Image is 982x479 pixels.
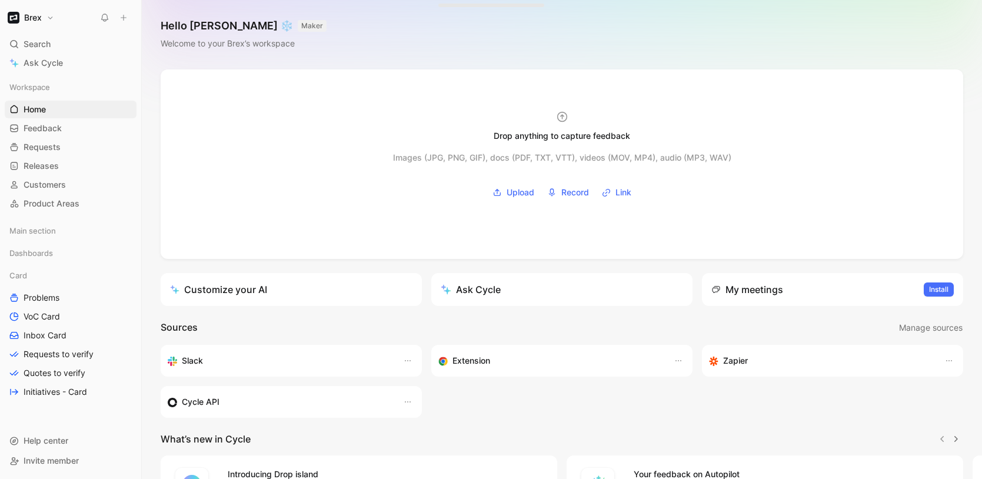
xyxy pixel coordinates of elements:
div: Drop anything to capture feedback [494,129,630,143]
span: Releases [24,160,59,172]
a: Initiatives - Card [5,383,137,401]
h3: Cycle API [182,395,219,409]
button: Upload [488,184,538,201]
div: Search [5,35,137,53]
button: View actions [120,330,132,341]
button: Link [598,184,635,201]
h2: Sources [161,320,198,335]
h3: Extension [452,354,490,368]
span: Ask Cycle [24,56,63,70]
img: Brex [8,12,19,24]
span: Requests [24,141,61,153]
span: Main section [9,225,56,237]
span: Quotes to verify [24,367,85,379]
a: Customize your AI [161,273,422,306]
div: Dashboards [5,244,137,262]
div: Workspace [5,78,137,96]
h3: Zapier [723,354,748,368]
div: Help center [5,432,137,450]
span: Upload [507,185,534,199]
a: Requests to verify [5,345,137,363]
span: Record [561,185,589,199]
div: My meetings [711,282,783,297]
div: Images (JPG, PNG, GIF), docs (PDF, TXT, VTT), videos (MOV, MP4), audio (MP3, WAV) [393,151,731,165]
h2: What’s new in Cycle [161,432,251,446]
span: Manage sources [899,321,963,335]
div: Docs, images, videos, audio files, links & more [446,6,501,10]
a: Ask Cycle [5,54,137,72]
span: Inbox Card [24,330,66,341]
a: Inbox Card [5,327,137,344]
button: View actions [120,311,132,322]
span: Problems [24,292,59,304]
div: Card [5,267,137,284]
h1: Hello [PERSON_NAME] ❄️ [161,19,327,33]
button: MAKER [298,20,327,32]
button: View actions [120,348,132,360]
button: Ask Cycle [431,273,693,306]
button: View actions [120,386,132,398]
button: Manage sources [898,320,963,335]
div: Sync customers & send feedback from custom sources. Get inspired by our favorite use case [168,395,391,409]
span: Home [24,104,46,115]
a: Feedback [5,119,137,137]
span: Link [615,185,631,199]
div: Main section [5,222,137,243]
span: Customers [24,179,66,191]
div: Capture feedback from anywhere on the web [438,354,662,368]
div: Capture feedback from thousands of sources with Zapier (survey results, recordings, sheets, etc). [709,354,933,368]
div: Welcome to your Brex’s workspace [161,36,327,51]
span: Help center [24,435,68,445]
span: Install [929,284,948,295]
span: Card [9,270,27,281]
a: Requests [5,138,137,156]
span: Product Areas [24,198,79,209]
div: Invite member [5,452,137,470]
a: Problems [5,289,137,307]
div: Dashboards [5,244,137,265]
div: Customize your AI [170,282,267,297]
span: VoC Card [24,311,60,322]
div: Drop anything here to capture feedback [446,1,501,5]
button: View actions [120,292,132,304]
div: Ask Cycle [441,282,501,297]
div: CardProblemsVoC CardInbox CardRequests to verifyQuotes to verifyInitiatives - Card [5,267,137,401]
a: Product Areas [5,195,137,212]
a: Customers [5,176,137,194]
a: Releases [5,157,137,175]
button: Record [543,184,593,201]
span: Dashboards [9,247,53,259]
span: Requests to verify [24,348,94,360]
span: Invite member [24,455,79,465]
a: Home [5,101,137,118]
button: View actions [120,367,132,379]
h3: Slack [182,354,203,368]
div: Main section [5,222,137,239]
a: Quotes to verify [5,364,137,382]
span: Search [24,37,51,51]
span: Workspace [9,81,50,93]
div: Sync your customers, send feedback and get updates in Slack [168,354,391,368]
button: BrexBrex [5,9,57,26]
a: VoC Card [5,308,137,325]
button: Install [924,282,954,297]
span: Feedback [24,122,62,134]
h1: Brex [24,12,42,23]
span: Initiatives - Card [24,386,87,398]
